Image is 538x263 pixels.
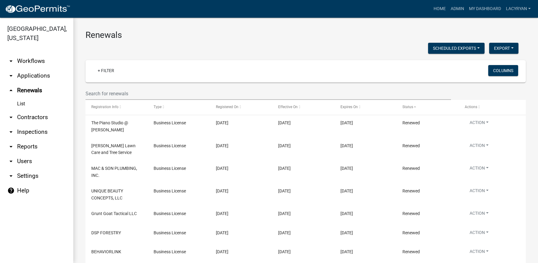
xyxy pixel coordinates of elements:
[402,166,420,171] span: Renewed
[216,105,238,109] span: Registered On
[503,3,533,15] a: lacyryan
[465,229,493,238] button: Action
[154,211,186,216] span: Business License
[85,100,148,115] datatable-header-cell: Registration Info
[210,100,272,115] datatable-header-cell: Registered On
[402,105,413,109] span: Status
[154,120,186,125] span: Business License
[488,65,518,76] button: Columns
[340,188,353,193] span: 12/31/2024
[278,230,291,235] span: 1/31/2024
[7,128,15,136] i: arrow_drop_down
[465,105,477,109] span: Actions
[340,120,353,125] span: 12/31/2024
[278,249,291,254] span: 1/31/2024
[459,100,521,115] datatable-header-cell: Actions
[402,211,420,216] span: Renewed
[448,3,467,15] a: Admin
[154,166,186,171] span: Business License
[91,166,137,178] span: MAC & SON PLUMBING, INC.
[216,249,228,254] span: 1/31/2024
[154,188,186,193] span: Business License
[93,65,119,76] a: + Filter
[148,100,210,115] datatable-header-cell: Type
[397,100,459,115] datatable-header-cell: Status
[402,143,420,148] span: Renewed
[431,3,448,15] a: Home
[154,230,186,235] span: Business License
[272,100,335,115] datatable-header-cell: Effective On
[465,248,493,257] button: Action
[340,143,353,148] span: 12/31/2024
[465,119,493,128] button: Action
[216,188,228,193] span: 1/31/2024
[278,211,291,216] span: 1/31/2024
[402,120,420,125] span: Renewed
[91,211,137,216] span: Grunt Goat Tactical LLC
[278,143,291,148] span: 1/30/2024
[465,142,493,151] button: Action
[216,230,228,235] span: 1/31/2024
[91,120,128,132] span: The Piano Studio @ Fern Holler
[91,188,123,200] span: UNIQUE BEAUTY CONCEPTS, LLC
[7,187,15,194] i: help
[489,43,518,54] button: Export
[278,166,291,171] span: 1/30/2024
[402,230,420,235] span: Renewed
[334,100,397,115] datatable-header-cell: Expires On
[278,105,298,109] span: Effective On
[7,172,15,180] i: arrow_drop_down
[402,249,420,254] span: Renewed
[465,188,493,196] button: Action
[340,166,353,171] span: 12/31/2024
[428,43,485,54] button: Scheduled Exports
[85,30,526,40] h3: Renewals
[340,211,353,216] span: 12/31/2024
[7,87,15,94] i: arrow_drop_up
[216,143,228,148] span: 1/30/2024
[340,105,358,109] span: Expires On
[154,249,186,254] span: Business License
[7,57,15,65] i: arrow_drop_down
[340,249,353,254] span: 12/31/2024
[154,105,162,109] span: Type
[154,143,186,148] span: Business License
[216,211,228,216] span: 1/31/2024
[340,230,353,235] span: 12/31/2024
[7,72,15,79] i: arrow_drop_down
[465,165,493,174] button: Action
[7,114,15,121] i: arrow_drop_down
[91,230,121,235] span: DSP FORESTRY
[278,188,291,193] span: 1/31/2024
[216,120,228,125] span: 1/30/2024
[91,249,121,254] span: BEHAVIORLINK
[85,87,451,100] input: Search for renewals
[91,105,118,109] span: Registration Info
[216,166,228,171] span: 1/30/2024
[467,3,503,15] a: My Dashboard
[7,143,15,150] i: arrow_drop_down
[278,120,291,125] span: 1/30/2024
[465,210,493,219] button: Action
[91,143,136,155] span: Chavez's Lawn Care and Tree Service
[402,188,420,193] span: Renewed
[7,158,15,165] i: arrow_drop_down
